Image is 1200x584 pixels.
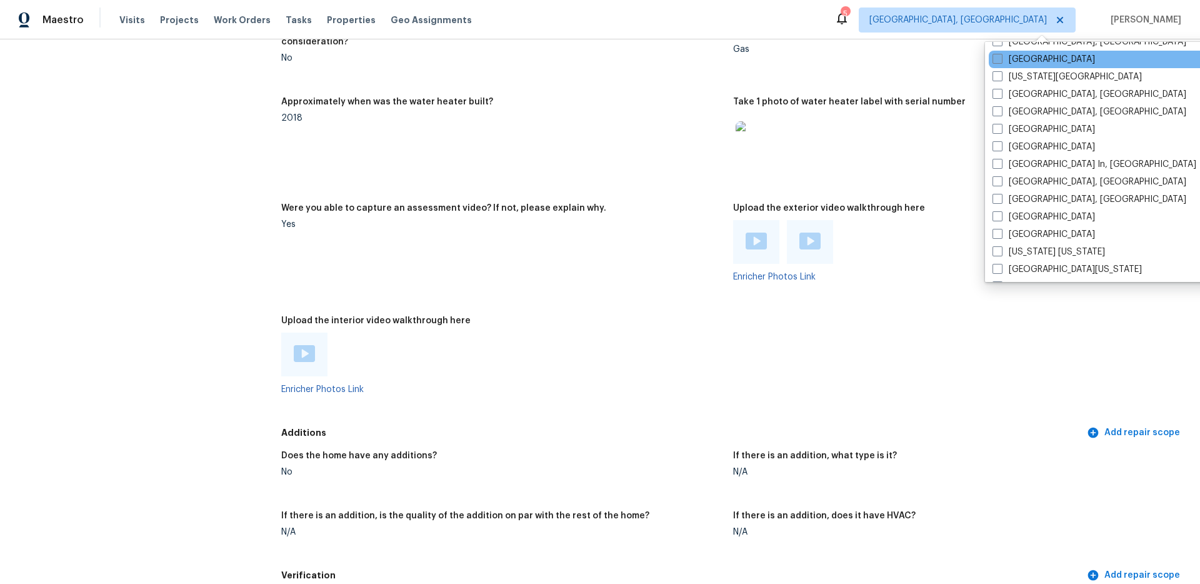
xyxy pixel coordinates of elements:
[992,246,1105,258] label: [US_STATE] [US_STATE]
[733,528,1175,536] div: N/A
[1106,14,1181,26] span: [PERSON_NAME]
[281,451,437,460] h5: Does the home have any additions?
[294,345,315,364] a: Play Video
[1089,425,1180,441] span: Add repair scope
[992,193,1186,206] label: [GEOGRAPHIC_DATA], [GEOGRAPHIC_DATA]
[992,263,1142,276] label: [GEOGRAPHIC_DATA][US_STATE]
[42,14,84,26] span: Maestro
[281,204,606,213] h5: Were you able to capture an assessment video? If not, please explain why.
[281,569,1084,582] h5: Verification
[733,45,1175,54] div: Gas
[1084,421,1185,445] button: Add repair scope
[327,14,376,26] span: Properties
[992,88,1186,101] label: [GEOGRAPHIC_DATA], [GEOGRAPHIC_DATA]
[281,54,723,63] div: No
[733,468,1175,476] div: N/A
[733,204,925,213] h5: Upload the exterior video walkthrough here
[281,220,723,229] div: Yes
[281,426,1084,440] h5: Additions
[281,316,471,325] h5: Upload the interior video walkthrough here
[992,36,1186,48] label: [GEOGRAPHIC_DATA], [GEOGRAPHIC_DATA]
[281,98,493,106] h5: Approximately when was the water heater built?
[733,273,816,281] a: Enricher Photos Link
[992,211,1095,223] label: [GEOGRAPHIC_DATA]
[992,141,1095,153] label: [GEOGRAPHIC_DATA]
[733,451,897,460] h5: If there is an addition, what type is it?
[869,14,1047,26] span: [GEOGRAPHIC_DATA], [GEOGRAPHIC_DATA]
[119,14,145,26] span: Visits
[281,511,649,520] h5: If there is an addition, is the quality of the addition on par with the rest of the home?
[799,233,821,251] a: Play Video
[992,176,1186,188] label: [GEOGRAPHIC_DATA], [GEOGRAPHIC_DATA]
[294,345,315,362] img: Play Video
[281,385,364,394] a: Enricher Photos Link
[992,53,1095,66] label: [GEOGRAPHIC_DATA]
[992,158,1196,171] label: [GEOGRAPHIC_DATA] In, [GEOGRAPHIC_DATA]
[281,114,723,123] div: 2018
[281,528,723,536] div: N/A
[214,14,271,26] span: Work Orders
[992,106,1186,118] label: [GEOGRAPHIC_DATA], [GEOGRAPHIC_DATA]
[841,8,849,20] div: 5
[992,71,1142,83] label: [US_STATE][GEOGRAPHIC_DATA]
[160,14,199,26] span: Projects
[746,233,767,251] a: Play Video
[992,228,1095,241] label: [GEOGRAPHIC_DATA]
[391,14,472,26] span: Geo Assignments
[1089,568,1180,583] span: Add repair scope
[746,233,767,249] img: Play Video
[286,16,312,24] span: Tasks
[992,123,1095,136] label: [GEOGRAPHIC_DATA]
[733,98,966,106] h5: Take 1 photo of water heater label with serial number
[733,511,916,520] h5: If there is an addition, does it have HVAC?
[281,468,723,476] div: No
[799,233,821,249] img: Play Video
